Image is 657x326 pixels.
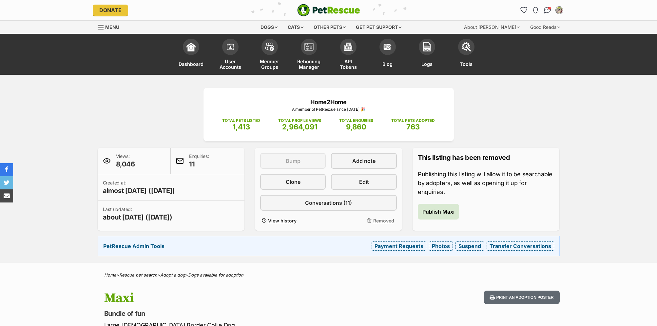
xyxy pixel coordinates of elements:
[329,35,368,75] a: API Tokens
[331,174,396,190] a: Edit
[297,4,360,16] img: logo-e224e6f780fb5917bec1dbf3a21bbac754714ae5b6737aabdf751b685950b380.svg
[331,153,396,169] a: Add note
[368,35,407,75] a: Blog
[542,5,553,15] a: Conversations
[331,216,396,225] button: Removed
[103,213,172,222] span: about [DATE] ([DATE])
[459,21,524,34] div: About [PERSON_NAME]
[105,24,119,30] span: Menu
[407,35,447,75] a: Logs
[418,153,554,162] p: This listing has been removed
[226,42,235,51] img: members-icon-d6bcda0bfb97e5ba05b48644448dc2971f67d37433e5abca221da40c41542bd5.svg
[289,35,329,75] a: Rehoming Manager
[213,106,444,112] p: A member of PetRescue since [DATE] 🎉
[533,7,538,13] img: notifications-46538b983faf8c2785f20acdc204bb7945ddae34d4c08c2a6579f10ce5e182be.svg
[351,21,406,34] div: Get pet support
[297,4,360,16] a: PetRescue
[104,309,381,318] p: Bundle of fun
[116,153,135,169] p: Views:
[418,204,459,220] button: Publish Maxi
[382,58,393,70] span: Blog
[250,35,289,75] a: Member Groups
[519,5,565,15] ul: Account quick links
[519,5,529,15] a: Favourites
[286,157,300,165] span: Bump
[233,123,250,131] span: 1,413
[119,272,157,278] a: Rescue pet search
[339,118,373,124] p: TOTAL ENQUIRIES
[372,241,426,251] a: Payment Requests
[297,58,320,70] span: Rehoming Manager
[260,174,326,190] a: Clone
[309,21,350,34] div: Other pets
[544,7,551,13] img: chat-41dd97257d64d25036548639549fe6c8038ab92f7586957e7f3b1b290dea8141.svg
[337,58,360,70] span: API Tokens
[88,273,570,278] div: > > >
[346,123,366,131] span: 9,860
[103,180,175,195] p: Created at:
[421,58,433,70] span: Logs
[189,153,209,169] p: Enquiries:
[189,160,209,169] span: 11
[391,118,435,124] p: TOTAL PETS ADOPTED
[265,43,274,51] img: team-members-icon-5396bd8760b3fe7c0b43da4ab00e1e3bb1a5d9ba89233759b79545d2d3fc5d0d.svg
[268,217,297,224] span: View history
[373,217,394,224] span: Removed
[531,5,541,15] button: Notifications
[383,42,392,51] img: blogs-icon-e71fceff818bbaa76155c998696f2ea9b8fc06abc828b24f45ee82a475c2fd99.svg
[93,5,128,16] a: Donate
[305,199,352,207] span: Conversations (11)
[103,186,175,195] span: almost [DATE] ([DATE])
[219,58,242,70] span: User Accounts
[260,195,397,211] a: Conversations (11)
[186,42,196,51] img: dashboard-icon-eb2f2d2d3e046f16d808141f083e7271f6b2e854fb5c12c21221c1fb7104beca.svg
[256,21,282,34] div: Dogs
[304,43,314,51] img: group-profile-icon-3fa3cf56718a62981997c0bc7e787c4b2cf8bcc04b72c1350f741eb67cf2f40e.svg
[260,216,326,225] a: View history
[286,178,300,186] span: Clone
[422,42,432,51] img: logs-icon-5bf4c29380941ae54b88474b1138927238aebebbc450bc62c8517511492d5a22.svg
[352,157,376,165] span: Add note
[283,21,308,34] div: Cats
[179,58,203,70] span: Dashboard
[359,178,369,186] span: Edit
[116,160,135,169] span: 8,046
[487,241,554,251] a: Transfer Conversations
[462,42,471,51] img: tools-icon-677f8b7d46040df57c17cb185196fc8e01b2b03676c49af7ba82c462532e62ee.svg
[429,241,453,251] a: Photos
[103,206,172,222] p: Last updated:
[260,153,326,169] button: Bump
[213,98,444,106] p: Home2Home
[554,5,565,15] button: My account
[422,208,454,216] span: Publish Maxi
[104,291,381,306] h1: Maxi
[211,35,250,75] a: User Accounts
[526,21,565,34] div: Good Reads
[344,42,353,51] img: api-icon-849e3a9e6f871e3acf1f60245d25b4cd0aad652aa5f5372336901a6a67317bd8.svg
[278,118,321,124] p: TOTAL PROFILE VIEWS
[455,241,484,251] a: Suspend
[418,170,554,196] p: Publishing this listing will allow it to be searchable by adopters, as well as opening it up for ...
[556,7,563,13] img: Bryony Copeland profile pic
[484,291,559,304] button: Print an adoption poster
[460,58,473,70] span: Tools
[104,272,116,278] a: Home
[188,272,243,278] a: Dogs available for adoption
[103,243,164,249] strong: PetRescue Admin Tools
[171,35,211,75] a: Dashboard
[160,272,185,278] a: Adopt a dog
[282,123,317,131] span: 2,964,091
[222,118,260,124] p: TOTAL PETS LISTED
[447,35,486,75] a: Tools
[258,58,281,70] span: Member Groups
[406,123,420,131] span: 763
[98,21,124,32] a: Menu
